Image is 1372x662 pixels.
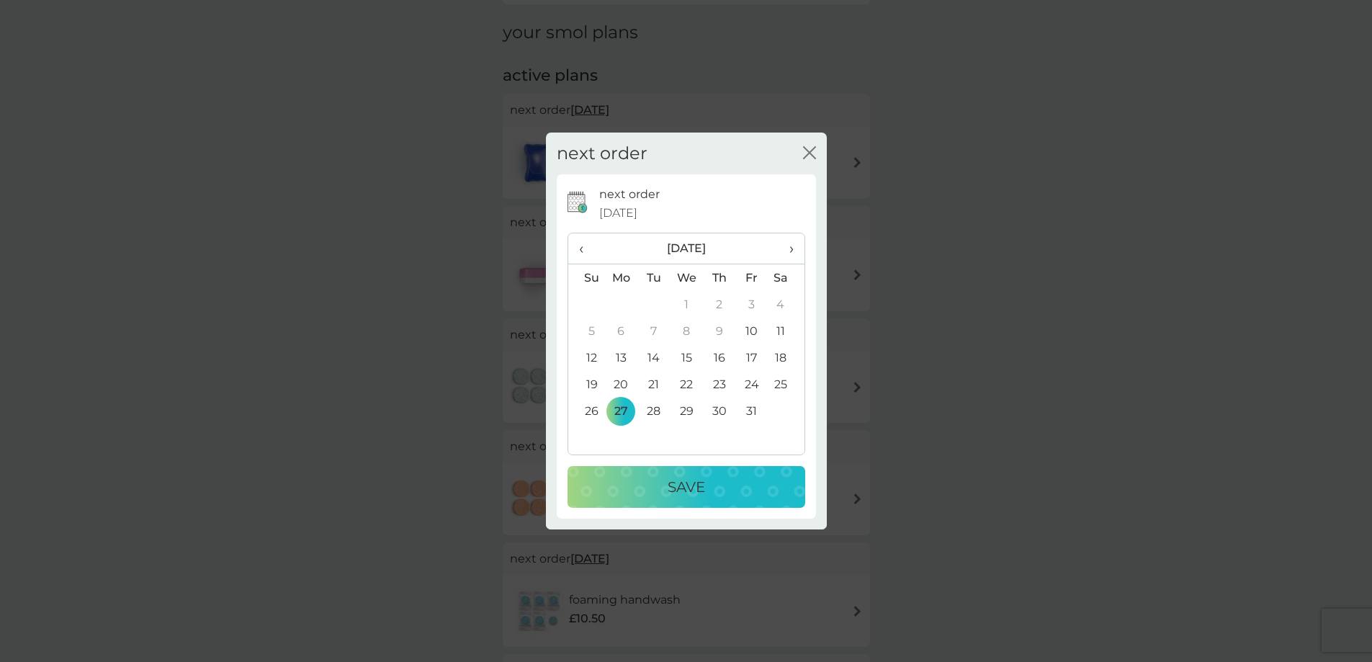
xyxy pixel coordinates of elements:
p: Save [668,475,705,498]
td: 22 [670,371,703,398]
th: Mo [605,264,638,292]
td: 30 [703,398,735,424]
td: 5 [568,318,605,344]
td: 21 [637,371,670,398]
td: 23 [703,371,735,398]
span: ‹ [579,233,594,264]
span: › [779,233,793,264]
h2: next order [557,143,647,164]
td: 15 [670,344,703,371]
th: We [670,264,703,292]
td: 7 [637,318,670,344]
td: 31 [735,398,768,424]
button: Save [568,466,805,508]
td: 2 [703,291,735,318]
td: 17 [735,344,768,371]
td: 6 [605,318,638,344]
td: 25 [768,371,804,398]
th: [DATE] [605,233,768,264]
th: Fr [735,264,768,292]
td: 26 [568,398,605,424]
td: 18 [768,344,804,371]
td: 14 [637,344,670,371]
th: Sa [768,264,804,292]
span: [DATE] [599,204,637,223]
td: 19 [568,371,605,398]
td: 27 [605,398,638,424]
td: 29 [670,398,703,424]
td: 9 [703,318,735,344]
td: 8 [670,318,703,344]
td: 16 [703,344,735,371]
td: 11 [768,318,804,344]
td: 4 [768,291,804,318]
td: 13 [605,344,638,371]
td: 28 [637,398,670,424]
button: close [803,146,816,161]
td: 1 [670,291,703,318]
td: 3 [735,291,768,318]
th: Su [568,264,605,292]
td: 12 [568,344,605,371]
td: 10 [735,318,768,344]
p: next order [599,185,660,204]
td: 24 [735,371,768,398]
th: Th [703,264,735,292]
td: 20 [605,371,638,398]
th: Tu [637,264,670,292]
